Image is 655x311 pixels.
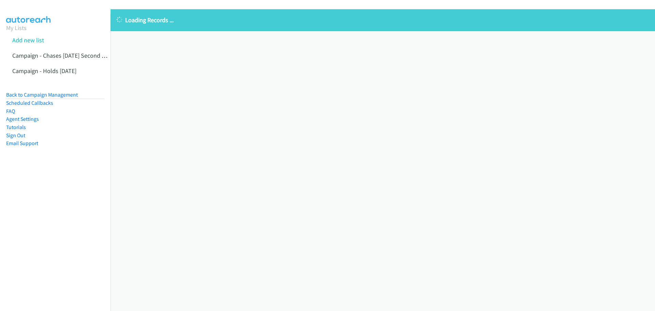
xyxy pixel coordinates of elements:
a: Campaign - Holds [DATE] [12,67,76,75]
a: My Lists [6,24,27,32]
a: Tutorials [6,124,26,130]
a: FAQ [6,108,15,114]
p: Loading Records ... [117,15,649,25]
a: Agent Settings [6,116,39,122]
a: Campaign - Chases [DATE] Second Attempts [12,52,126,59]
a: Back to Campaign Management [6,91,78,98]
a: Sign Out [6,132,25,139]
a: Scheduled Callbacks [6,100,53,106]
a: Add new list [12,36,44,44]
a: Email Support [6,140,38,146]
